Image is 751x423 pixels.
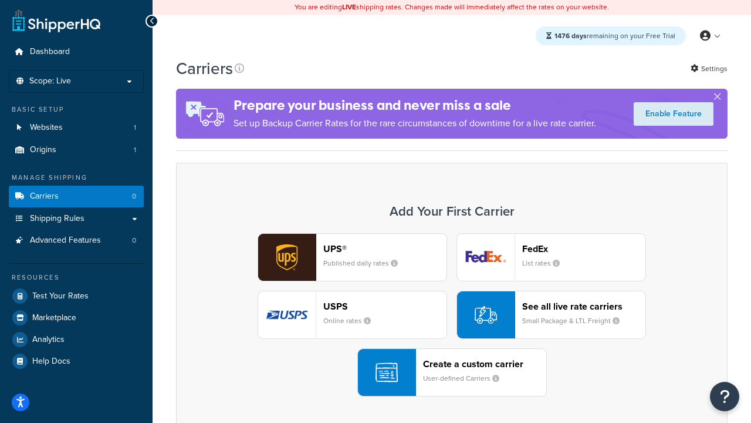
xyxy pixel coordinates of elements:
a: Dashboard [9,41,144,63]
small: List rates [522,258,569,268]
span: Origins [30,145,56,155]
a: Carriers 0 [9,186,144,207]
img: ups logo [258,234,316,281]
li: Advanced Features [9,230,144,251]
span: Websites [30,123,63,133]
a: Marketplace [9,307,144,328]
span: 1 [134,145,136,155]
b: LIVE [342,2,356,12]
span: Test Your Rates [32,291,89,301]
li: Origins [9,139,144,161]
span: Carriers [30,192,59,202]
li: Carriers [9,186,144,207]
h1: Carriers [176,57,233,80]
div: remaining on your Free Trial [536,26,686,45]
button: fedEx logoFedExList rates [456,233,646,281]
a: Origins 1 [9,139,144,161]
button: Open Resource Center [710,382,739,411]
h3: Add Your First Carrier [188,204,715,219]
header: See all live rate carriers [522,301,645,312]
button: Create a custom carrierUser-defined Carriers [357,348,547,397]
span: Dashboard [30,47,70,57]
button: See all live rate carriersSmall Package & LTL Freight [456,291,646,339]
span: 1 [134,123,136,133]
img: icon-carrier-custom-c93b8a24.svg [375,361,398,384]
a: Websites 1 [9,117,144,139]
span: Help Docs [32,357,70,367]
small: Small Package & LTL Freight [522,315,629,326]
a: ShipperHQ Home [12,9,100,32]
span: Shipping Rules [30,214,84,224]
button: usps logoUSPSOnline rates [258,291,447,339]
header: FedEx [522,243,645,254]
img: ad-rules-rateshop-fe6ec290ccb7230408bd80ed9643f0289d75e0ffd9eb532fc0e269fcd187b520.png [176,89,234,139]
a: Settings [691,61,728,77]
div: Basic Setup [9,105,144,115]
span: Scope: Live [29,76,71,86]
header: USPS [323,301,446,312]
header: UPS® [323,243,446,254]
small: Online rates [323,315,380,326]
div: Resources [9,273,144,283]
a: Enable Feature [634,102,713,126]
img: usps logo [258,291,316,338]
div: Manage Shipping [9,173,144,183]
p: Set up Backup Carrier Rates for the rare circumstances of downtime for a live rate carrier. [234,115,596,132]
button: ups logoUPS®Published daily rates [258,233,447,281]
li: Websites [9,117,144,139]
span: Marketplace [32,313,76,323]
img: icon-carrier-liverate-becf4550.svg [475,304,497,326]
img: fedEx logo [457,234,515,281]
strong: 1476 days [554,31,587,41]
span: Analytics [32,335,65,345]
h4: Prepare your business and never miss a sale [234,96,596,115]
a: Analytics [9,329,144,350]
a: Test Your Rates [9,286,144,307]
small: Published daily rates [323,258,407,268]
span: 0 [132,236,136,246]
small: User-defined Carriers [423,373,509,384]
a: Shipping Rules [9,208,144,230]
a: Help Docs [9,351,144,372]
span: 0 [132,192,136,202]
header: Create a custom carrier [423,358,546,370]
span: Advanced Features [30,236,101,246]
a: Advanced Features 0 [9,230,144,251]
